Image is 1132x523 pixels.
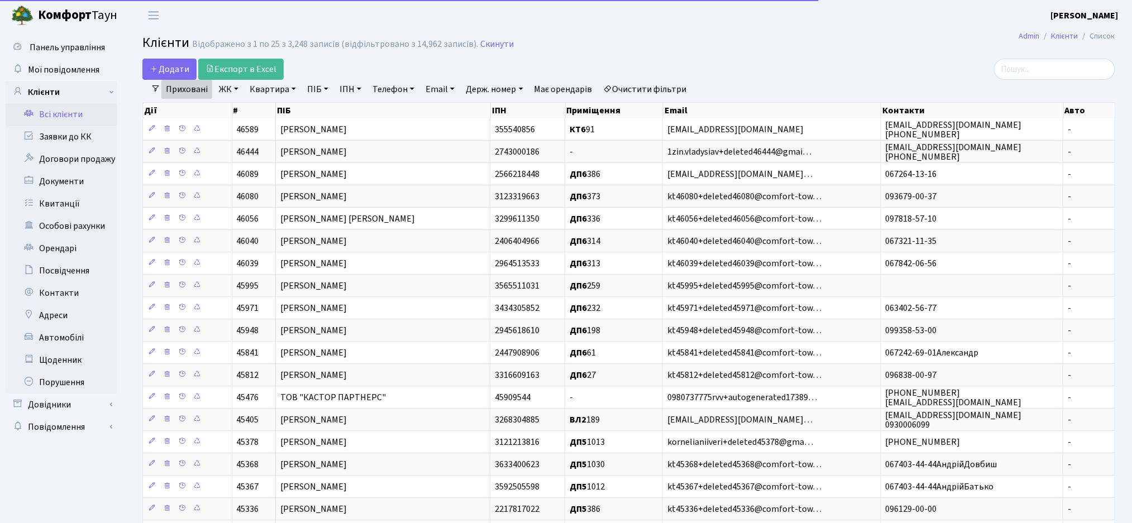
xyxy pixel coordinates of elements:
[495,280,539,292] span: 3565511031
[280,213,415,225] span: [PERSON_NAME] [PERSON_NAME]
[38,6,117,25] span: Таун
[11,4,34,27] img: logo.png
[886,347,979,359] span: 067242-69-01Александр
[495,369,539,381] span: 3316609163
[570,123,586,136] b: КТ6
[280,190,347,203] span: [PERSON_NAME]
[570,235,600,247] span: 314
[570,190,600,203] span: 373
[663,103,881,118] th: Email
[994,59,1115,80] input: Пошук...
[570,347,587,359] b: ДП6
[142,33,189,52] span: Клієнти
[1068,391,1071,404] span: -
[495,391,531,404] span: 45909544
[237,213,259,225] span: 46056
[570,481,605,493] span: 1012
[1068,503,1071,515] span: -
[303,80,333,99] a: ПІБ
[1068,302,1071,314] span: -
[570,168,600,180] span: 386
[6,416,117,438] a: Повідомлення
[1068,347,1071,359] span: -
[570,458,605,471] span: 1030
[667,302,821,314] span: kt45971+deleted45971@comfort-tow…
[570,414,586,426] b: ВЛ2
[566,103,663,118] th: Приміщення
[886,190,937,203] span: 093679-00-37
[1078,30,1115,42] li: Список
[38,6,92,24] b: Комфорт
[6,193,117,215] a: Квитанції
[237,503,259,515] span: 45336
[480,39,514,50] a: Скинути
[237,347,259,359] span: 45841
[280,123,347,136] span: [PERSON_NAME]
[886,141,1022,163] span: [EMAIL_ADDRESS][DOMAIN_NAME] [PHONE_NUMBER]
[280,391,386,404] span: ТОВ "КАСТОР ПАРТНЕРС"
[1068,324,1071,337] span: -
[495,123,535,136] span: 355540856
[237,257,259,270] span: 46039
[570,168,587,180] b: ДП6
[237,190,259,203] span: 46080
[1068,257,1071,270] span: -
[570,235,587,247] b: ДП6
[495,414,539,426] span: 3268304885
[570,257,600,270] span: 313
[570,414,600,426] span: 189
[570,302,587,314] b: ДП6
[667,414,813,426] span: [EMAIL_ADDRESS][DOMAIN_NAME]…
[495,302,539,314] span: 3434305852
[570,481,587,493] b: ДП5
[495,213,539,225] span: 3299611350
[237,391,259,404] span: 45476
[495,481,539,493] span: 3592505598
[6,148,117,170] a: Договори продажу
[1068,436,1071,448] span: -
[28,64,99,76] span: Мої повідомлення
[6,36,117,59] a: Панель управління
[886,387,1022,409] span: [PHONE_NUMBER] [EMAIL_ADDRESS][DOMAIN_NAME]
[570,280,600,292] span: 259
[886,458,997,471] span: 067403-44-44АндрійДовбиш
[280,302,347,314] span: [PERSON_NAME]
[667,436,813,448] span: kornelianiiveri+deleted45378@gma…
[881,103,1064,118] th: Контакти
[6,126,117,148] a: Заявки до КК
[886,302,937,314] span: 063402-56-77
[667,324,821,337] span: kt45948+deleted45948@comfort-tow…
[570,324,587,337] b: ДП6
[667,458,821,471] span: kt45368+deleted45368@comfort-tow…
[667,503,821,515] span: kt45336+deleted45336@comfort-tow…
[1068,213,1071,225] span: -
[1051,9,1119,22] a: [PERSON_NAME]
[6,170,117,193] a: Документи
[886,119,1022,141] span: [EMAIL_ADDRESS][DOMAIN_NAME] [PHONE_NUMBER]
[280,257,347,270] span: [PERSON_NAME]
[886,409,1022,431] span: [EMAIL_ADDRESS][DOMAIN_NAME] 0930006099
[886,481,994,493] span: 067403-44-44АндрійБатько
[280,458,347,471] span: [PERSON_NAME]
[667,369,821,381] span: kt45812+deleted45812@comfort-tow…
[495,257,539,270] span: 2964513533
[1068,458,1071,471] span: -
[6,81,117,103] a: Клієнти
[6,237,117,260] a: Орендарі
[6,327,117,349] a: Автомобілі
[6,371,117,394] a: Порушення
[886,235,937,247] span: 067321-11-35
[570,324,600,337] span: 198
[6,103,117,126] a: Всі клієнти
[280,347,347,359] span: [PERSON_NAME]
[237,302,259,314] span: 45971
[161,80,212,99] a: Приховані
[599,80,691,99] a: Очистити фільтри
[570,503,600,515] span: 386
[570,458,587,471] b: ДП5
[214,80,243,99] a: ЖК
[1002,25,1132,48] nav: breadcrumb
[1068,414,1071,426] span: -
[886,257,937,270] span: 067842-06-56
